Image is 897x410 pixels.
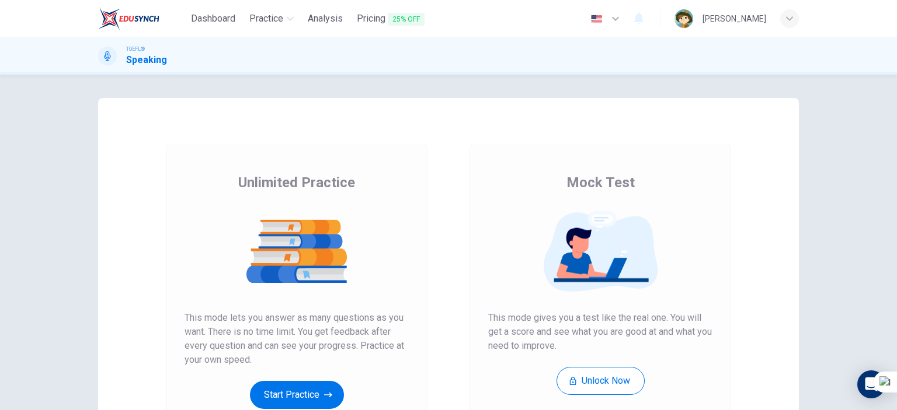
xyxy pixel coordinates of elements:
[675,9,693,28] img: Profile picture
[245,8,298,29] button: Practice
[557,367,645,395] button: Unlock Now
[186,8,240,29] button: Dashboard
[98,7,186,30] a: EduSynch logo
[303,8,347,30] a: Analysis
[388,13,425,26] span: 25% OFF
[566,173,635,192] span: Mock Test
[191,12,235,26] span: Dashboard
[357,12,425,26] span: Pricing
[126,45,145,53] span: TOEFL®
[303,8,347,29] button: Analysis
[238,173,355,192] span: Unlimited Practice
[352,8,429,30] button: Pricing25% OFF
[249,12,283,26] span: Practice
[589,15,604,23] img: en
[308,12,343,26] span: Analysis
[186,8,240,30] a: Dashboard
[185,311,409,367] span: This mode lets you answer as many questions as you want. There is no time limit. You get feedback...
[126,53,167,67] h1: Speaking
[857,370,885,398] div: Open Intercom Messenger
[703,12,766,26] div: [PERSON_NAME]
[250,381,344,409] button: Start Practice
[98,7,159,30] img: EduSynch logo
[488,311,712,353] span: This mode gives you a test like the real one. You will get a score and see what you are good at a...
